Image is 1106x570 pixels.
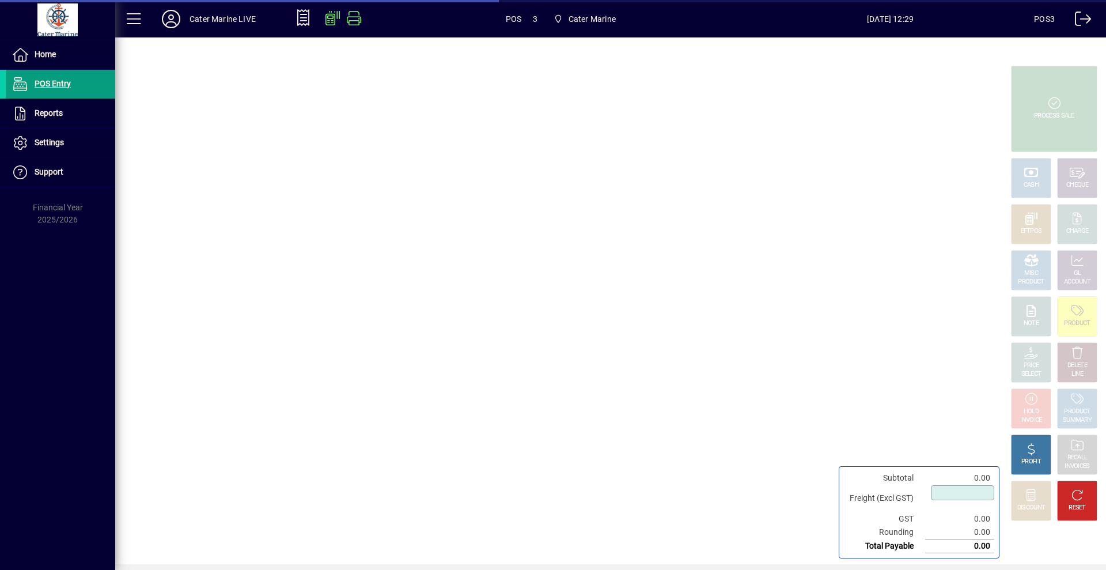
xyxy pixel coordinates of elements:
td: 0.00 [925,539,994,553]
div: Cater Marine LIVE [190,10,256,28]
span: Settings [35,138,64,147]
td: 0.00 [925,471,994,485]
a: Home [6,40,115,69]
div: POS3 [1034,10,1055,28]
div: RECALL [1067,454,1088,462]
div: EFTPOS [1021,227,1042,236]
div: SUMMARY [1063,416,1092,425]
td: 0.00 [925,512,994,526]
div: CHARGE [1066,227,1089,236]
div: CASH [1024,181,1039,190]
div: MISC [1024,269,1038,278]
div: SELECT [1021,370,1041,379]
div: DISCOUNT [1017,504,1045,512]
div: HOLD [1024,407,1039,416]
td: 0.00 [925,526,994,539]
a: Reports [6,99,115,128]
span: POS Entry [35,79,71,88]
button: Profile [153,9,190,29]
td: Rounding [844,526,925,539]
a: Logout [1066,2,1092,40]
div: INVOICES [1065,462,1089,471]
div: ACCOUNT [1064,278,1090,286]
div: NOTE [1024,319,1039,328]
span: Cater Marine [569,10,616,28]
a: Support [6,158,115,187]
div: PRODUCT [1064,407,1090,416]
div: PRODUCT [1018,278,1044,286]
div: GL [1074,269,1081,278]
span: Home [35,50,56,59]
div: PROCESS SALE [1034,112,1074,120]
div: PRICE [1024,361,1039,370]
div: PRODUCT [1064,319,1090,328]
div: PROFIT [1021,458,1041,466]
td: GST [844,512,925,526]
span: [DATE] 12:29 [747,10,1034,28]
span: Cater Marine [549,9,620,29]
td: Subtotal [844,471,925,485]
span: Support [35,167,63,176]
div: LINE [1071,370,1083,379]
div: RESET [1069,504,1086,512]
span: POS [506,10,522,28]
div: CHEQUE [1066,181,1088,190]
td: Total Payable [844,539,925,553]
div: INVOICE [1020,416,1041,425]
span: 3 [533,10,537,28]
td: Freight (Excl GST) [844,485,925,512]
a: Settings [6,129,115,157]
div: DELETE [1067,361,1087,370]
span: Reports [35,108,63,118]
